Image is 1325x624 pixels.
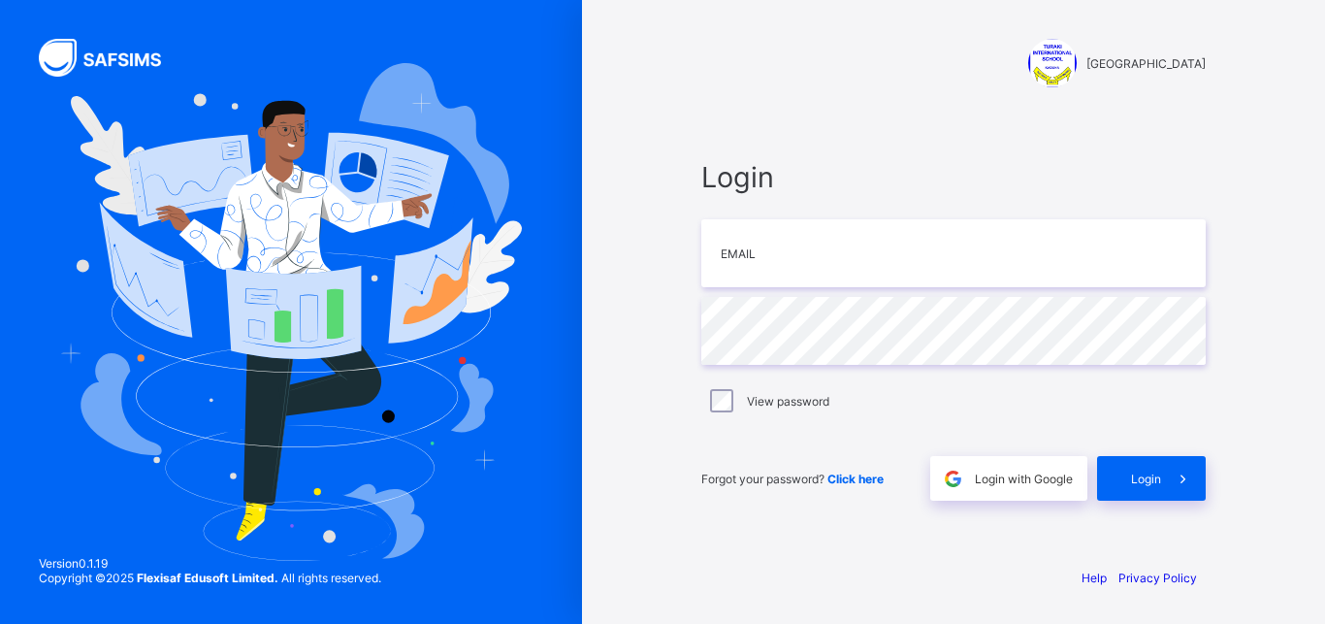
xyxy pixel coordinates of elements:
img: google.396cfc9801f0270233282035f929180a.svg [942,468,964,490]
span: Forgot your password? [701,472,884,486]
span: Login [1131,472,1161,486]
strong: Flexisaf Edusoft Limited. [137,571,278,585]
label: View password [747,394,829,409]
a: Click here [827,472,884,486]
span: [GEOGRAPHIC_DATA] [1086,56,1206,71]
span: Version 0.1.19 [39,556,381,571]
a: Privacy Policy [1118,571,1197,585]
span: Login with Google [975,472,1073,486]
img: Hero Image [60,63,522,560]
span: Copyright © 2025 All rights reserved. [39,571,381,585]
img: SAFSIMS Logo [39,39,184,77]
span: Login [701,160,1206,194]
a: Help [1082,571,1107,585]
